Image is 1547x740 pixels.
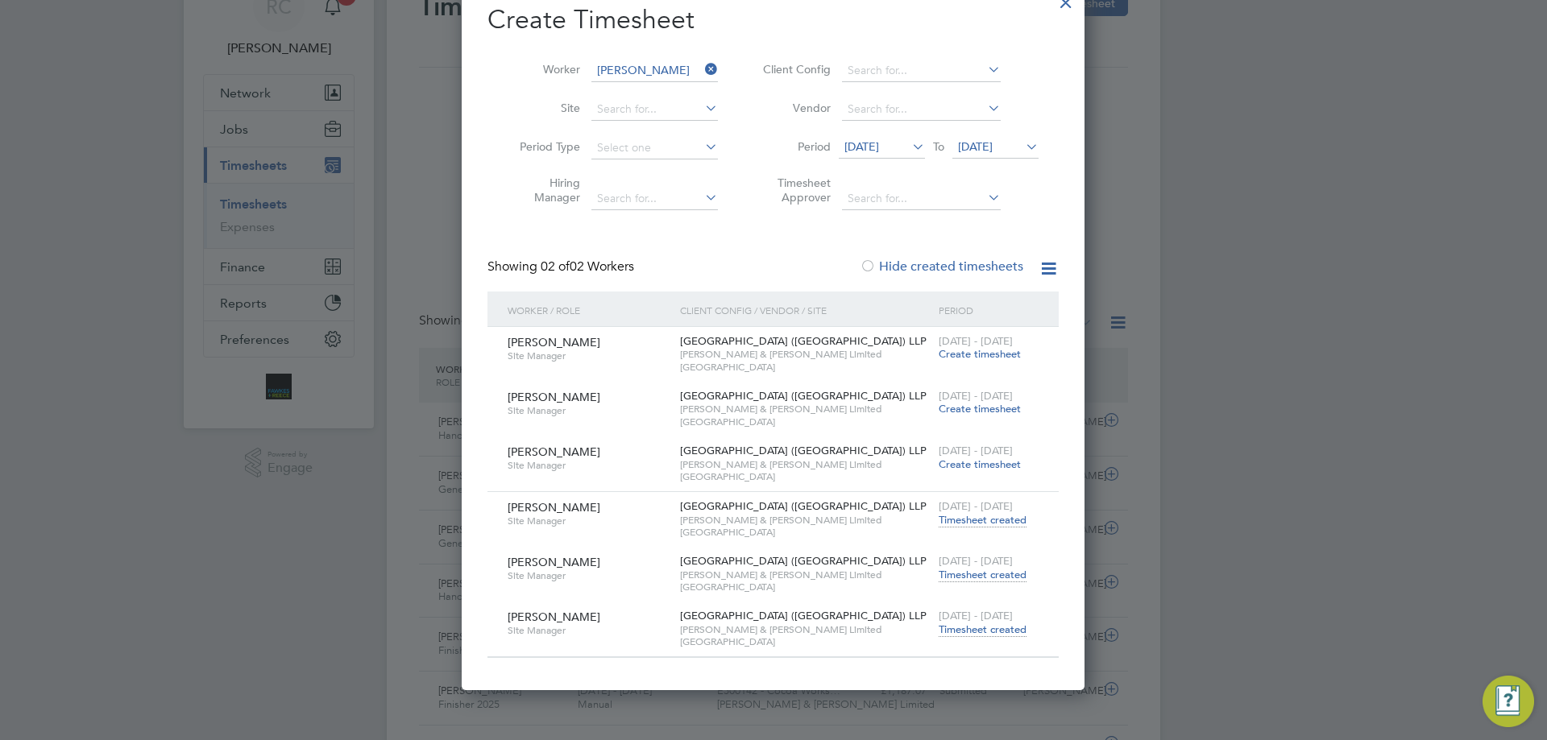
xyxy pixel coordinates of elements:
span: [PERSON_NAME] & [PERSON_NAME] Limited [680,403,931,415]
input: Search for... [842,98,1001,121]
span: To [928,136,949,157]
span: [DATE] - [DATE] [939,609,1013,622]
span: [PERSON_NAME] [508,444,600,459]
h2: Create Timesheet [487,3,1059,37]
span: [DATE] - [DATE] [939,499,1013,513]
span: [PERSON_NAME] [508,390,600,404]
span: [GEOGRAPHIC_DATA] ([GEOGRAPHIC_DATA]) LLP [680,389,927,403]
span: [GEOGRAPHIC_DATA] [680,581,931,593]
span: [PERSON_NAME] & [PERSON_NAME] Limited [680,623,931,636]
span: Create timesheet [939,457,1021,471]
span: [GEOGRAPHIC_DATA] [680,415,931,428]
span: [PERSON_NAME] & [PERSON_NAME] Limited [680,458,931,471]
span: [PERSON_NAME] & [PERSON_NAME] Limited [680,568,931,581]
span: [DATE] [958,139,993,154]
span: 02 Workers [541,258,634,275]
span: [PERSON_NAME] [508,500,600,515]
span: [GEOGRAPHIC_DATA] [680,470,931,483]
div: Client Config / Vendor / Site [676,291,935,329]
span: [PERSON_NAME] [508,335,600,349]
input: Search for... [591,188,718,210]
input: Search for... [591,60,718,82]
span: [PERSON_NAME] [508,555,600,569]
span: [PERSON_NAME] & [PERSON_NAME] Limited [680,348,931,361]
input: Select one [591,137,718,159]
label: Hiring Manager [508,176,580,205]
button: Engage Resource Center [1483,676,1534,727]
span: [DATE] - [DATE] [939,334,1013,348]
label: Vendor [758,101,831,115]
span: [DATE] - [DATE] [939,389,1013,403]
label: Worker [508,62,580,76]
input: Search for... [842,188,1001,210]
input: Search for... [842,60,1001,82]
label: Timesheet Approver [758,176,831,205]
span: Site Manager [508,349,668,362]
span: [GEOGRAPHIC_DATA] [680,635,931,648]
span: [DATE] [844,139,879,154]
div: Showing [487,258,637,275]
label: Period [758,139,831,154]
div: Period [935,291,1043,329]
span: [GEOGRAPHIC_DATA] ([GEOGRAPHIC_DATA]) LLP [680,499,927,513]
div: Worker / Role [504,291,676,329]
label: Site [508,101,580,115]
label: Hide created timesheets [860,258,1023,275]
label: Client Config [758,62,831,76]
span: Timesheet created [939,568,1026,582]
span: [GEOGRAPHIC_DATA] [680,526,931,539]
span: [DATE] - [DATE] [939,444,1013,457]
span: Site Manager [508,459,668,472]
span: [GEOGRAPHIC_DATA] ([GEOGRAPHIC_DATA]) LLP [680,334,927,348]
span: [GEOGRAPHIC_DATA] [680,361,931,374]
span: Site Manager [508,515,668,527]
span: [PERSON_NAME] & [PERSON_NAME] Limited [680,514,931,527]
span: Timesheet created [939,622,1026,637]
span: [DATE] - [DATE] [939,554,1013,568]
span: Timesheet created [939,513,1026,527]
span: Create timesheet [939,347,1021,361]
label: Period Type [508,139,580,154]
span: Site Manager [508,569,668,582]
input: Search for... [591,98,718,121]
span: [GEOGRAPHIC_DATA] ([GEOGRAPHIC_DATA]) LLP [680,444,927,457]
span: Site Manager [508,624,668,637]
span: [GEOGRAPHIC_DATA] ([GEOGRAPHIC_DATA]) LLP [680,609,927,622]
span: Site Manager [508,404,668,417]
span: [PERSON_NAME] [508,610,600,624]
span: [GEOGRAPHIC_DATA] ([GEOGRAPHIC_DATA]) LLP [680,554,927,568]
span: 02 of [541,258,570,275]
span: Create timesheet [939,402,1021,415]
